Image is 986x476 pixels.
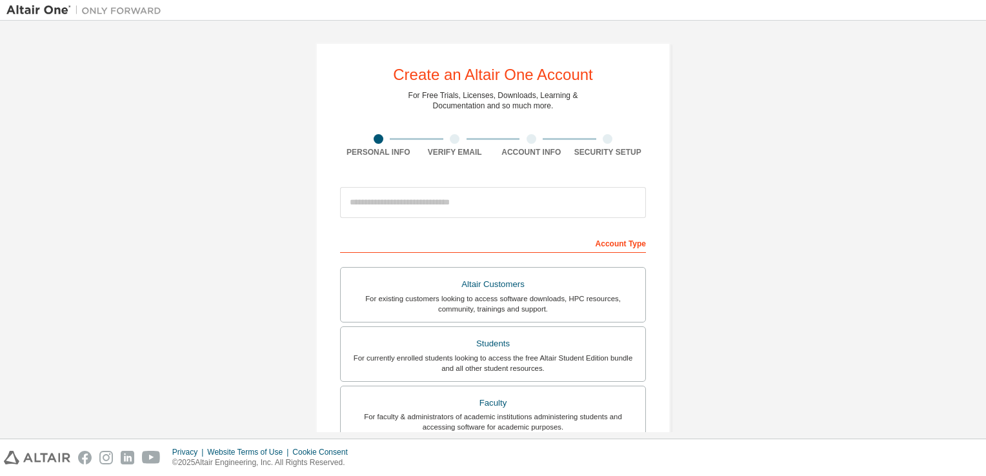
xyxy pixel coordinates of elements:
[4,451,70,464] img: altair_logo.svg
[142,451,161,464] img: youtube.svg
[348,335,638,353] div: Students
[292,447,355,457] div: Cookie Consent
[348,394,638,412] div: Faculty
[78,451,92,464] img: facebook.svg
[348,293,638,314] div: For existing customers looking to access software downloads, HPC resources, community, trainings ...
[207,447,292,457] div: Website Terms of Use
[493,147,570,157] div: Account Info
[348,275,638,293] div: Altair Customers
[99,451,113,464] img: instagram.svg
[172,447,207,457] div: Privacy
[172,457,356,468] p: © 2025 Altair Engineering, Inc. All Rights Reserved.
[417,147,494,157] div: Verify Email
[340,232,646,253] div: Account Type
[121,451,134,464] img: linkedin.svg
[408,90,578,111] div: For Free Trials, Licenses, Downloads, Learning & Documentation and so much more.
[348,353,638,373] div: For currently enrolled students looking to access the free Altair Student Edition bundle and all ...
[393,67,593,83] div: Create an Altair One Account
[6,4,168,17] img: Altair One
[340,147,417,157] div: Personal Info
[348,412,638,432] div: For faculty & administrators of academic institutions administering students and accessing softwa...
[570,147,647,157] div: Security Setup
